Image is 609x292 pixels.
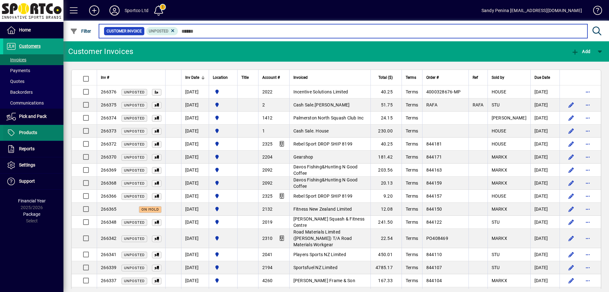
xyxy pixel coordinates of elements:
td: [DATE] [530,177,560,190]
td: [DATE] [530,203,560,216]
button: Edit [566,178,576,188]
div: Account # [262,74,285,81]
button: More options [583,139,593,149]
span: HOUSE [492,128,506,133]
button: Edit [566,165,576,175]
span: Inv # [101,74,109,81]
button: More options [583,204,593,214]
span: 266366 [101,194,117,199]
span: 1412 [262,115,273,120]
td: [DATE] [530,274,560,287]
span: Ref [473,74,478,81]
span: Sportco Ltd Warehouse [213,219,233,226]
div: Customer Invoices [68,46,133,57]
span: Sportco Ltd Warehouse [213,153,233,160]
button: More options [583,233,593,243]
span: Payments [6,68,30,73]
span: [PERSON_NAME] Squash & Fitness Centre [293,216,365,228]
td: 450.01 [370,248,402,261]
button: Filter [69,25,93,37]
span: Unposted [124,237,145,241]
a: Settings [3,157,63,173]
button: Edit [566,126,576,136]
div: Invoiced [293,74,367,81]
td: [DATE] [181,151,209,164]
span: 266341 [101,252,117,257]
td: 20.13 [370,177,402,190]
td: [DATE] [530,190,560,203]
span: Players Sports NZ Limited [293,252,346,257]
span: 844157 [426,194,442,199]
span: 2325 [262,141,273,146]
span: Terms [406,141,418,146]
td: [DATE] [530,216,560,229]
span: MARKX [492,278,507,283]
span: Products [19,130,37,135]
span: MARKX [492,180,507,186]
mat-chip: Customer Invoice Status: Unposted [146,27,178,35]
span: Cash Sale. House [293,128,329,133]
span: Davos Fishing&Hunting N Good Coffee [293,164,358,176]
button: More options [583,87,593,97]
span: Location [213,74,228,81]
span: 266376 [101,89,117,94]
td: [DATE] [181,248,209,261]
span: RAFA [426,102,437,107]
a: Communications [3,98,63,108]
span: Sold by [492,74,504,81]
span: 844104 [426,278,442,283]
button: Profile [104,5,125,16]
span: 266368 [101,180,117,186]
span: Due Date [534,74,550,81]
td: [DATE] [181,190,209,203]
a: Backorders [3,87,63,98]
td: 230.00 [370,125,402,138]
span: STU [492,102,500,107]
span: 844122 [426,220,442,225]
span: Inv Date [185,74,199,81]
span: Support [19,179,35,184]
td: [DATE] [530,151,560,164]
span: Terms [406,236,418,241]
div: Title [241,74,254,81]
a: Support [3,173,63,189]
button: More options [583,191,593,201]
span: 4000328676-MP [426,89,461,94]
div: Sportco Ltd [125,5,148,16]
button: More options [583,113,593,123]
span: 2325 [262,194,273,199]
span: STU [492,252,500,257]
button: More options [583,165,593,175]
a: Invoices [3,54,63,65]
td: [DATE] [181,138,209,151]
span: Invoiced [293,74,308,81]
span: 2022 [262,89,273,94]
span: Backorders [6,90,33,95]
td: [DATE] [181,216,209,229]
div: Due Date [534,74,556,81]
span: 2019 [262,220,273,225]
button: Edit [566,191,576,201]
span: Add [571,49,590,54]
span: Financial Year [18,198,46,203]
span: 844163 [426,167,442,173]
button: More options [583,217,593,227]
button: More options [583,178,593,188]
div: Order # [426,74,465,81]
span: Cash Sale.[PERSON_NAME] [293,102,350,107]
span: STU [492,265,500,270]
span: Unposted [124,194,145,199]
span: 266370 [101,154,117,160]
td: [DATE] [181,274,209,287]
span: Terms [406,115,418,120]
span: Rebel Sport DROP SHIP 8199 [293,194,353,199]
span: 2 [262,102,265,107]
span: Terms [406,167,418,173]
span: Davos Fishing&Hunting N Good Coffee [293,177,358,189]
td: [DATE] [530,229,560,248]
td: [DATE] [530,261,560,274]
div: Inv # [101,74,161,81]
span: 1 [262,128,265,133]
span: Terms [406,220,418,225]
span: Terms [406,128,418,133]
